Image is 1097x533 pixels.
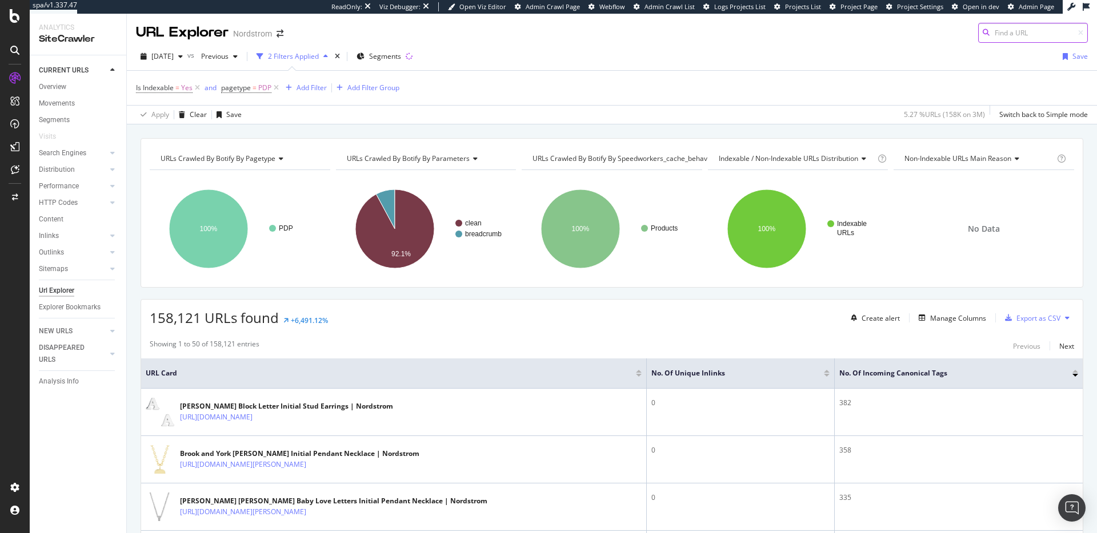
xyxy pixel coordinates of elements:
[1058,47,1088,66] button: Save
[978,23,1088,43] input: Find a URL
[39,64,107,76] a: CURRENT URLS
[1016,313,1060,323] div: Export as CSV
[840,2,878,11] span: Project Page
[39,33,117,46] div: SiteCrawler
[146,429,174,491] img: main image
[39,197,78,209] div: HTTP Codes
[180,506,306,518] a: [URL][DOMAIN_NAME][PERSON_NAME]
[391,250,411,258] text: 92.1%
[197,47,242,66] button: Previous
[336,179,515,278] div: A chart.
[995,106,1088,124] button: Switch back to Simple mode
[268,51,319,61] div: 2 Filters Applied
[39,114,70,126] div: Segments
[39,375,79,387] div: Analysis Info
[39,98,118,110] a: Movements
[886,2,943,11] a: Project Settings
[39,147,107,159] a: Search Engines
[136,83,174,92] span: Is Indexable
[181,80,193,96] span: Yes
[158,150,320,168] h4: URLs Crawled By Botify By pagetype
[1000,309,1060,327] button: Export as CSV
[136,47,187,66] button: [DATE]
[839,398,1078,408] div: 382
[897,2,943,11] span: Project Settings
[281,81,327,95] button: Add Filter
[465,230,502,238] text: breadcrumb
[774,2,821,11] a: Projects List
[180,459,306,470] a: [URL][DOMAIN_NAME][PERSON_NAME]
[150,179,329,278] svg: A chart.
[39,81,118,93] a: Overview
[150,308,279,327] span: 158,121 URLs found
[930,313,986,323] div: Manage Columns
[651,445,830,455] div: 0
[39,114,118,126] a: Segments
[39,147,86,159] div: Search Engines
[39,301,101,313] div: Explorer Bookmarks
[345,150,506,168] h4: URLs Crawled By Botify By parameters
[146,368,633,378] span: URL Card
[572,225,590,233] text: 100%
[1008,2,1054,11] a: Admin Page
[1019,2,1054,11] span: Admin Page
[379,2,421,11] div: Viz Debugger:
[333,51,342,62] div: times
[39,342,107,366] a: DISAPPEARED URLS
[39,263,107,275] a: Sitemaps
[39,164,75,176] div: Distribution
[952,2,999,11] a: Open in dev
[39,285,118,297] a: Url Explorer
[830,2,878,11] a: Project Page
[522,179,700,278] svg: A chart.
[180,411,253,423] a: [URL][DOMAIN_NAME]
[347,154,470,163] span: URLs Crawled By Botify By parameters
[212,106,242,124] button: Save
[839,492,1078,503] div: 335
[39,285,74,297] div: Url Explorer
[297,83,327,92] div: Add Filter
[39,230,59,242] div: Inlinks
[465,219,482,227] text: clean
[651,368,807,378] span: No. of Unique Inlinks
[151,110,169,119] div: Apply
[703,2,766,11] a: Logs Projects List
[846,309,900,327] button: Create alert
[785,2,821,11] span: Projects List
[39,131,56,143] div: Visits
[708,179,887,278] svg: A chart.
[331,2,362,11] div: ReadOnly:
[1072,51,1088,61] div: Save
[205,82,217,93] button: and
[904,110,985,119] div: 5.27 % URLs ( 158K on 3M )
[837,229,854,237] text: URLs
[200,225,218,233] text: 100%
[39,230,107,242] a: Inlinks
[151,51,174,61] span: 2025 Sep. 26th
[862,313,900,323] div: Create alert
[39,23,117,33] div: Analytics
[651,492,830,503] div: 0
[651,398,830,408] div: 0
[205,83,217,92] div: and
[588,2,625,11] a: Webflow
[39,81,66,93] div: Overview
[39,98,75,110] div: Movements
[39,301,118,313] a: Explorer Bookmarks
[39,180,107,192] a: Performance
[136,23,229,42] div: URL Explorer
[963,2,999,11] span: Open in dev
[197,51,229,61] span: Previous
[1058,494,1086,522] div: Open Intercom Messenger
[1013,341,1040,351] div: Previous
[39,247,64,259] div: Outlinks
[39,247,107,259] a: Outlinks
[644,2,695,11] span: Admin Crawl List
[716,150,875,168] h4: Indexable / Non-Indexable URLs Distribution
[837,220,867,228] text: Indexable
[174,106,207,124] button: Clear
[39,164,107,176] a: Distribution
